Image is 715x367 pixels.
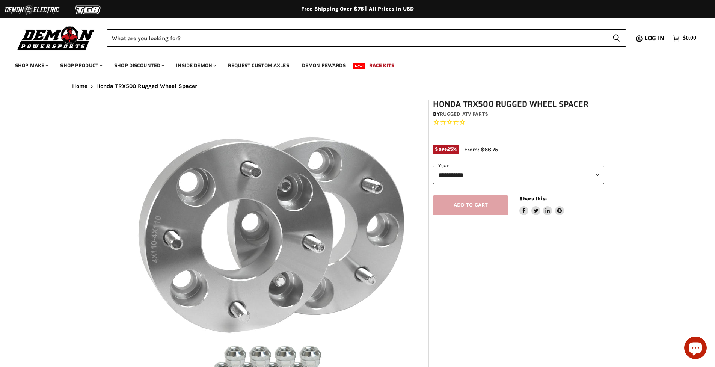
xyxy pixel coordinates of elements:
h1: Honda TRX500 Rugged Wheel Spacer [433,100,604,109]
a: Home [72,83,88,89]
a: Race Kits [364,58,400,73]
span: Share this: [519,196,546,201]
select: year [433,166,604,184]
nav: Breadcrumbs [57,83,658,89]
span: From: $66.75 [464,146,498,153]
a: Inside Demon [170,58,221,73]
img: Demon Electric Logo 2 [4,3,60,17]
span: Rated 0.0 out of 5 stars 0 reviews [433,119,604,127]
div: by [433,110,604,118]
a: Demon Rewards [296,58,351,73]
a: Log in [641,35,669,42]
input: Search [107,29,606,47]
inbox-online-store-chat: Shopify online store chat [682,337,709,361]
a: Shop Make [9,58,53,73]
span: Honda TRX500 Rugged Wheel Spacer [96,83,198,89]
aside: Share this: [519,195,564,215]
ul: Main menu [9,55,694,73]
form: Product [107,29,626,47]
button: Search [606,29,626,47]
span: $0.00 [683,35,696,42]
a: Shop Product [54,58,107,73]
img: Demon Powersports [15,24,97,51]
span: New! [353,63,366,69]
a: Request Custom Axles [222,58,295,73]
a: $0.00 [669,33,700,44]
a: Rugged ATV Parts [440,111,488,117]
span: Save % [433,145,459,154]
img: TGB Logo 2 [60,3,116,17]
span: 25 [447,146,453,152]
div: Free Shipping Over $75 | All Prices In USD [57,6,658,12]
span: Log in [644,33,664,43]
a: Shop Discounted [109,58,169,73]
